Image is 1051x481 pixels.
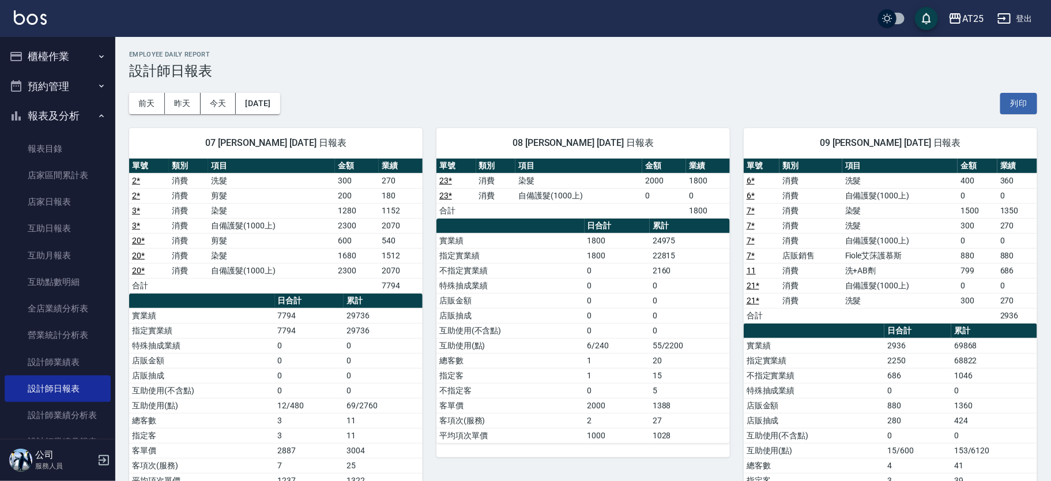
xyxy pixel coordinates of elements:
[5,72,111,102] button: 預約管理
[143,137,409,149] span: 07 [PERSON_NAME] [DATE] 日報表
[958,188,997,203] td: 0
[208,159,335,174] th: 項目
[129,159,423,294] table: a dense table
[997,308,1037,323] td: 2936
[944,7,988,31] button: AT25
[476,159,516,174] th: 類別
[379,173,423,188] td: 270
[275,413,344,428] td: 3
[275,308,344,323] td: 7794
[5,136,111,162] a: 報表目錄
[779,159,842,174] th: 類別
[5,189,111,215] a: 店家日報表
[436,203,476,218] td: 合計
[744,338,884,353] td: 實業績
[436,159,476,174] th: 單號
[779,263,842,278] td: 消費
[842,263,958,278] td: 洗+AB劑
[436,413,585,428] td: 客項次(服務)
[650,368,730,383] td: 15
[129,458,275,473] td: 客項次(服務)
[275,428,344,443] td: 3
[436,263,585,278] td: 不指定實業績
[436,368,585,383] td: 指定客
[650,248,730,263] td: 22815
[379,203,423,218] td: 1152
[951,458,1037,473] td: 41
[958,293,997,308] td: 300
[650,263,730,278] td: 2160
[436,308,585,323] td: 店販抽成
[585,233,650,248] td: 1800
[744,428,884,443] td: 互助使用(不含點)
[951,398,1037,413] td: 1360
[344,308,423,323] td: 29736
[650,293,730,308] td: 0
[208,218,335,233] td: 自備護髮(1000上)
[436,353,585,368] td: 總客數
[642,188,686,203] td: 0
[436,219,730,444] table: a dense table
[779,293,842,308] td: 消費
[884,338,951,353] td: 2936
[335,203,379,218] td: 1280
[275,323,344,338] td: 7794
[129,368,275,383] td: 店販抽成
[744,383,884,398] td: 特殊抽成業績
[129,413,275,428] td: 總客數
[5,242,111,269] a: 互助月報表
[951,324,1037,339] th: 累計
[450,137,716,149] span: 08 [PERSON_NAME] [DATE] 日報表
[744,398,884,413] td: 店販金額
[842,173,958,188] td: 洗髮
[169,159,209,174] th: 類別
[997,278,1037,293] td: 0
[650,219,730,234] th: 累計
[842,293,958,308] td: 洗髮
[650,338,730,353] td: 55/2200
[335,233,379,248] td: 600
[842,248,958,263] td: Fiole艾莯護慕斯
[208,263,335,278] td: 自備護髮(1000上)
[686,159,730,174] th: 業績
[842,203,958,218] td: 染髮
[129,353,275,368] td: 店販金額
[585,338,650,353] td: 6/240
[642,159,686,174] th: 金額
[884,368,951,383] td: 686
[997,233,1037,248] td: 0
[5,349,111,375] a: 設計師業績表
[5,101,111,131] button: 報表及分析
[476,173,516,188] td: 消費
[779,203,842,218] td: 消費
[842,278,958,293] td: 自備護髮(1000上)
[951,368,1037,383] td: 1046
[169,248,209,263] td: 消費
[515,173,642,188] td: 染髮
[129,51,1037,58] h2: Employee Daily Report
[436,338,585,353] td: 互助使用(點)
[951,413,1037,428] td: 424
[951,428,1037,443] td: 0
[744,368,884,383] td: 不指定實業績
[208,248,335,263] td: 染髮
[958,248,997,263] td: 880
[436,159,730,219] table: a dense table
[129,383,275,398] td: 互助使用(不含點)
[208,188,335,203] td: 剪髮
[585,248,650,263] td: 1800
[208,203,335,218] td: 染髮
[997,203,1037,218] td: 1350
[515,188,642,203] td: 自備護髮(1000上)
[5,429,111,455] a: 設計師業績月報表
[744,159,779,174] th: 單號
[650,383,730,398] td: 5
[379,188,423,203] td: 180
[951,443,1037,458] td: 153/6120
[169,218,209,233] td: 消費
[650,428,730,443] td: 1028
[379,248,423,263] td: 1512
[650,398,730,413] td: 1388
[129,323,275,338] td: 指定實業績
[884,458,951,473] td: 4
